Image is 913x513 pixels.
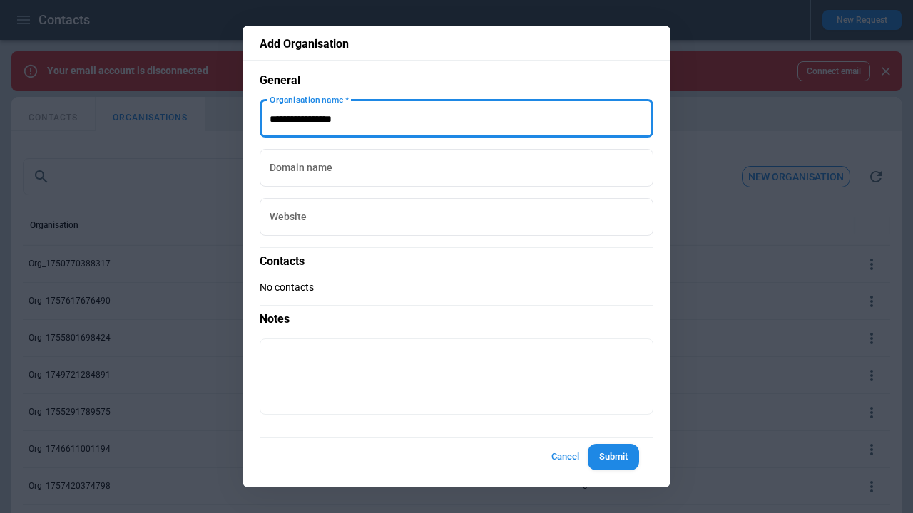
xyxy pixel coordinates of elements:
p: Contacts [260,247,653,269]
label: Organisation name [270,93,349,105]
button: Cancel [542,444,588,470]
p: No contacts [260,281,653,294]
p: General [260,73,653,88]
p: Add Organisation [260,37,653,51]
p: Notes [260,305,653,327]
button: Submit [588,444,639,470]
